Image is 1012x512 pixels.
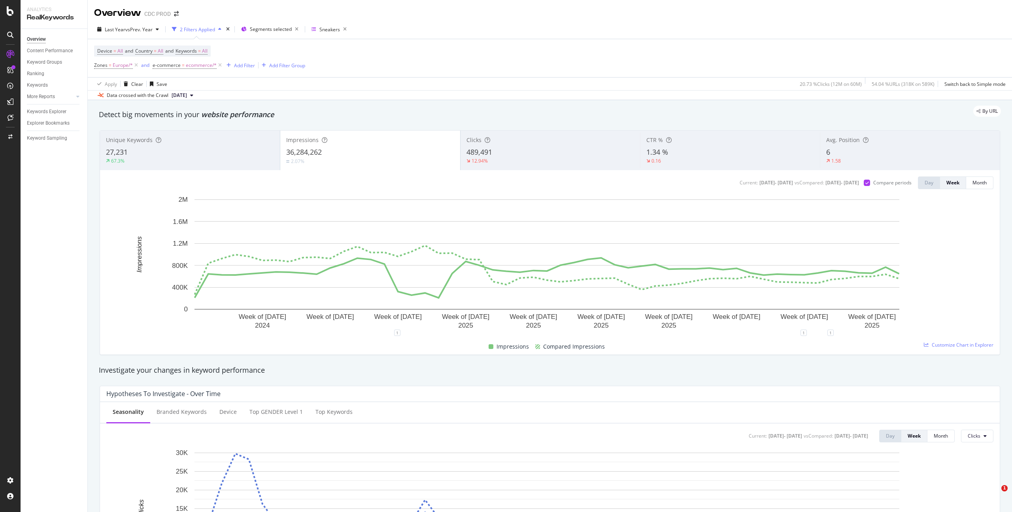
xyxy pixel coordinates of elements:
div: 1.58 [831,157,841,164]
span: Zones [94,62,108,68]
button: Switch back to Simple mode [941,78,1006,90]
div: legacy label [973,106,1001,117]
div: and [141,62,149,68]
span: Avg. Position [826,136,860,144]
span: All [158,46,163,57]
text: Week of [DATE] [713,313,760,320]
a: Keywords Explorer [27,108,82,116]
button: and [141,61,149,69]
text: 400K [172,284,188,291]
span: = [154,47,157,54]
div: 54.04 % URLs ( 318K on 589K ) [872,81,935,87]
svg: A chart. [106,195,987,333]
div: Keyword Groups [27,58,62,66]
text: Week of [DATE] [510,313,557,320]
div: vs Compared : [795,179,824,186]
span: All [117,46,123,57]
text: 1.2M [173,240,188,247]
text: 2025 [865,322,880,329]
span: 1.34 % [646,147,668,157]
div: Analytics [27,6,81,13]
span: Clicks [968,432,980,439]
div: Save [157,81,167,87]
div: Clear [131,81,143,87]
text: 0 [184,305,188,313]
text: Week of [DATE] [578,313,625,320]
div: Investigate your changes in keyword performance [99,365,1001,375]
span: Compared Impressions [543,342,605,351]
a: Overview [27,35,82,44]
a: Explorer Bookmarks [27,119,82,127]
div: arrow-right-arrow-left [174,11,179,17]
div: Device [219,408,237,416]
div: Content Performance [27,47,73,55]
iframe: Intercom live chat [985,485,1004,504]
button: Clear [121,78,143,90]
button: [DATE] [168,91,196,100]
a: Ranking [27,70,82,78]
div: Sneakers [319,26,340,33]
span: CTR % [646,136,663,144]
div: Overview [27,35,46,44]
div: 20.73 % Clicks ( 12M on 60M ) [800,81,862,87]
text: 25K [176,468,188,475]
div: Day [925,179,933,186]
span: = [198,47,201,54]
div: 2.07% [291,158,304,165]
div: Add Filter Group [269,62,305,69]
span: By URL [982,109,998,114]
button: Month [927,430,955,442]
span: 27,231 [106,147,128,157]
span: Device [97,47,112,54]
button: Last YearvsPrev. Year [94,23,162,36]
span: Unique Keywords [106,136,153,144]
button: Add Filter Group [259,61,305,70]
div: Top Keywords [315,408,353,416]
div: Top GENDER Level 1 [249,408,303,416]
button: Add Filter [223,61,255,70]
div: Month [972,179,987,186]
div: Switch back to Simple mode [944,81,1006,87]
div: 1 [394,330,400,336]
span: and [125,47,133,54]
div: Month [934,432,948,439]
span: ecommerce/* [186,60,217,71]
text: 2025 [594,322,609,329]
text: 2024 [255,322,270,329]
div: [DATE] - [DATE] [759,179,793,186]
text: 2025 [458,322,473,329]
div: 1 [801,330,807,336]
span: Segments selected [250,26,292,32]
span: Clicks [466,136,481,144]
text: 2025 [661,322,676,329]
a: Keyword Groups [27,58,82,66]
div: RealKeywords [27,13,81,22]
span: = [113,47,116,54]
div: Ranking [27,70,44,78]
div: [DATE] - [DATE] [835,432,868,439]
span: vs Prev. Year [125,26,153,33]
a: Content Performance [27,47,82,55]
span: Europe/* [113,60,133,71]
div: More Reports [27,93,55,101]
button: Week [901,430,927,442]
div: Current: [740,179,758,186]
a: Keyword Sampling [27,134,82,142]
text: 800K [172,262,188,269]
img: Equal [286,160,289,163]
a: Keywords [27,81,82,89]
button: Day [879,430,901,442]
div: [DATE] - [DATE] [768,432,802,439]
button: Apply [94,78,117,90]
text: 30K [176,449,188,457]
text: Week of [DATE] [374,313,422,320]
div: Week [908,432,921,439]
div: times [225,25,231,33]
span: Country [135,47,153,54]
div: Keyword Sampling [27,134,67,142]
div: Hypotheses to Investigate - Over Time [106,390,221,398]
span: Impressions [286,136,319,144]
div: Compare periods [873,179,912,186]
button: Day [918,176,940,189]
span: Impressions [497,342,529,351]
